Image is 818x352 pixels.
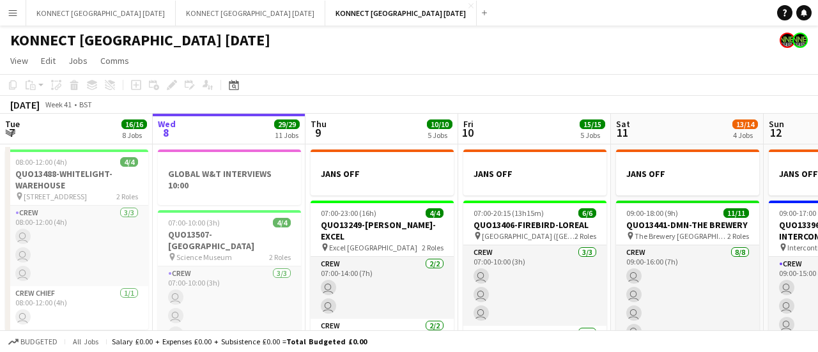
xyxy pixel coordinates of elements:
span: 11/11 [723,208,749,218]
span: 12 [767,125,784,140]
span: 29/29 [274,119,300,129]
span: 2 Roles [422,243,444,252]
span: 4/4 [120,157,138,167]
app-card-role: Crew3/307:00-10:00 (3h) [463,245,606,326]
div: [DATE] [10,98,40,111]
span: 11 [614,125,630,140]
span: 07:00-20:15 (13h15m) [474,208,544,218]
span: Tue [5,118,20,130]
span: Budgeted [20,337,58,346]
div: 4 Jobs [733,130,757,140]
h3: QUO13488-WHITELIGHT-WAREHOUSE [5,168,148,191]
span: 10/10 [427,119,452,129]
span: Week 41 [42,100,74,109]
button: KONNECT [GEOGRAPHIC_DATA] [DATE] [325,1,477,26]
span: 09:00-18:00 (9h) [626,208,678,218]
span: 6/6 [578,208,596,218]
span: Jobs [68,55,88,66]
div: Salary £0.00 + Expenses £0.00 + Subsistence £0.00 = [112,337,367,346]
span: Thu [311,118,327,130]
button: Budgeted [6,335,59,349]
span: 10 [461,125,474,140]
span: 07:00-23:00 (16h) [321,208,376,218]
h3: QUO13441-DMN-THE BREWERY [616,219,759,231]
h3: JANS OFF [616,168,759,180]
app-job-card: GLOBAL W&T INTERVIEWS 10:00 [158,149,301,205]
span: Wed [158,118,176,130]
span: Sat [616,118,630,130]
span: All jobs [70,337,101,346]
app-card-role: Crew3/308:00-12:00 (4h) [5,206,148,286]
h3: QUO13507-[GEOGRAPHIC_DATA] [158,229,301,252]
span: Edit [41,55,56,66]
h3: JANS OFF [463,168,606,180]
span: 2 Roles [116,192,138,201]
app-job-card: JANS OFF [616,149,759,195]
div: BST [79,100,92,109]
app-card-role: Crew3/307:00-10:00 (3h) [158,266,301,347]
button: KONNECT [GEOGRAPHIC_DATA] [DATE] [26,1,176,26]
app-user-avatar: Konnect 24hr EMERGENCY NR* [792,33,808,48]
span: 7 [3,125,20,140]
button: KONNECT [GEOGRAPHIC_DATA] [DATE] [176,1,325,26]
span: 9 [309,125,327,140]
app-card-role: Crew2/207:00-14:00 (7h) [311,257,454,319]
a: Edit [36,52,61,69]
span: 08:00-12:00 (4h) [15,157,67,167]
app-user-avatar: Konnect 24hr EMERGENCY NR* [780,33,795,48]
app-job-card: JANS OFF [463,149,606,195]
span: 13/14 [732,119,758,129]
h3: GLOBAL W&T INTERVIEWS 10:00 [158,168,301,191]
app-job-card: 08:00-12:00 (4h)4/4QUO13488-WHITELIGHT-WAREHOUSE [STREET_ADDRESS]2 RolesCrew3/308:00-12:00 (4h) C... [5,149,148,330]
a: Jobs [63,52,93,69]
span: View [10,55,28,66]
span: Total Budgeted £0.00 [286,337,367,346]
span: 2 Roles [269,252,291,262]
span: 4/4 [426,208,444,218]
div: 8 Jobs [122,130,146,140]
span: 2 Roles [727,231,749,241]
div: 5 Jobs [428,130,452,140]
span: 16/16 [121,119,147,129]
span: Sun [769,118,784,130]
app-card-role: Crew Chief1/108:00-12:00 (4h) [5,286,148,330]
span: [GEOGRAPHIC_DATA] ([GEOGRAPHIC_DATA], [STREET_ADDRESS]) [482,231,575,241]
span: 07:00-10:00 (3h) [168,218,220,227]
span: 15/15 [580,119,605,129]
app-job-card: JANS OFF [311,149,454,195]
span: Science Museum [176,252,232,262]
span: Comms [100,55,129,66]
span: 4/4 [273,218,291,227]
a: View [5,52,33,69]
span: The Brewery [GEOGRAPHIC_DATA], [STREET_ADDRESS] [635,231,727,241]
h1: KONNECT [GEOGRAPHIC_DATA] [DATE] [10,31,270,50]
h3: JANS OFF [311,168,454,180]
span: Fri [463,118,474,130]
h3: QUO13406-FIREBIRD-LOREAL [463,219,606,231]
span: 2 Roles [575,231,596,241]
a: Comms [95,52,134,69]
div: 11 Jobs [275,130,299,140]
span: 8 [156,125,176,140]
h3: QUO13249-[PERSON_NAME]-EXCEL [311,219,454,242]
div: 5 Jobs [580,130,605,140]
span: [STREET_ADDRESS] [24,192,87,201]
span: Excel [GEOGRAPHIC_DATA] [329,243,417,252]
